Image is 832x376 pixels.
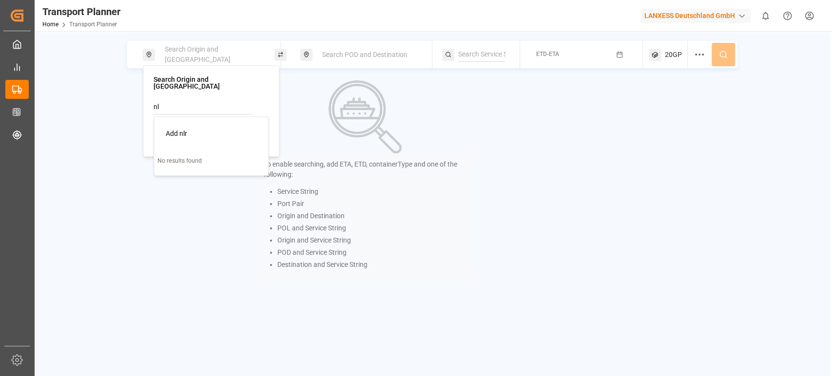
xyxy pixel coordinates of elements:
button: LANXESS Deutschland GmbH [640,6,755,25]
span: Add nlr [166,130,187,137]
button: ETD-ETA [526,45,637,64]
input: Search Origin [154,100,252,114]
p: No results found [154,153,268,169]
span: ETD-ETA [536,51,559,57]
div: LANXESS Deutschland GmbH [640,9,751,23]
li: Destination and Service String [277,260,466,270]
div: Transport Planner [42,4,120,19]
li: Service String [277,187,466,197]
li: Port Pair [277,199,466,209]
p: To enable searching, add ETA, ETD, containerType and one of the following: [264,159,466,180]
a: Home [42,21,58,28]
li: POD and Service String [277,247,466,258]
span: 20GP [665,50,682,60]
span: Search Origin and [GEOGRAPHIC_DATA] [165,45,231,63]
input: Search Service String [458,47,505,62]
li: Origin and Service String [277,235,466,245]
button: Help Center [776,5,798,27]
h4: Search Origin and [GEOGRAPHIC_DATA] [154,76,269,90]
span: Search POD and Destination [322,51,407,58]
li: POL and Service String [277,223,466,233]
img: Search [329,80,402,153]
button: show 0 new notifications [755,5,776,27]
li: Origin and Destination [277,211,466,221]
